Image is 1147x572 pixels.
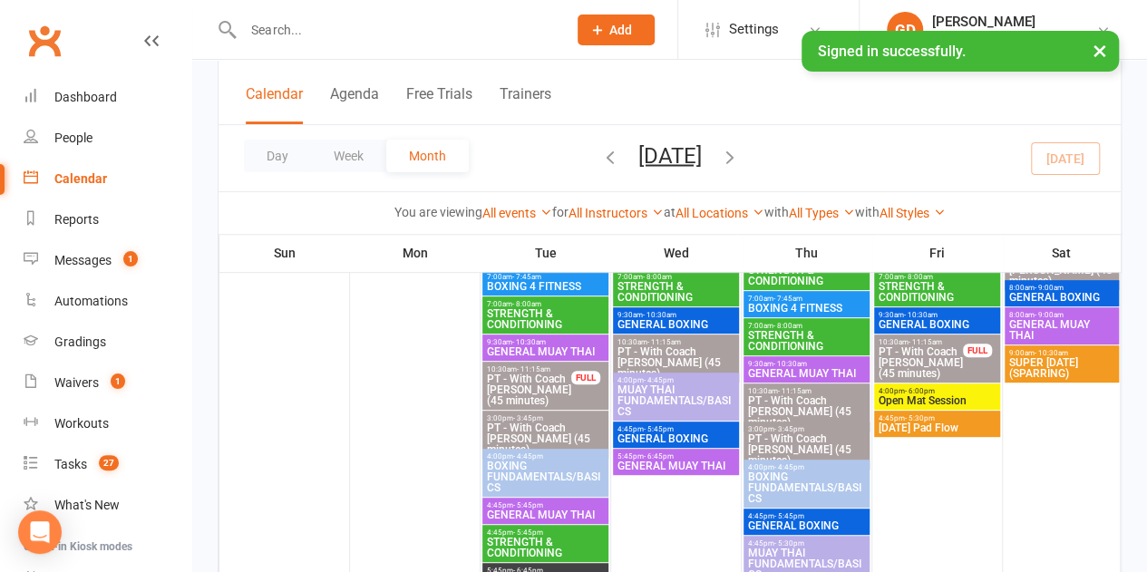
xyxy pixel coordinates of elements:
[878,281,996,303] span: STRENGTH & CONDITIONING
[747,265,866,286] span: STRENGTH & CONDITIONING
[617,433,735,444] span: GENERAL BOXING
[311,140,386,172] button: Week
[878,311,996,319] span: 9:30am
[22,18,67,63] a: Clubworx
[905,414,935,422] span: - 5:30pm
[643,311,676,319] span: - 10:30am
[880,206,946,220] a: All Styles
[513,414,543,422] span: - 3:45pm
[773,322,802,330] span: - 8:00am
[512,300,541,308] span: - 8:00am
[611,234,742,272] th: Wed
[486,422,605,455] span: PT - With Coach [PERSON_NAME] (45 minutes)
[878,319,996,330] span: GENERAL BOXING
[54,253,112,267] div: Messages
[617,376,735,384] span: 4:00pm
[486,338,605,346] span: 9:30am
[486,365,572,373] span: 10:30am
[617,311,735,319] span: 9:30am
[878,346,964,379] span: PT - With Coach [PERSON_NAME] (45 minutes)
[24,159,191,199] a: Calendar
[747,425,866,433] span: 3:00pm
[617,281,735,303] span: STRENGTH & CONDITIONING
[24,281,191,322] a: Automations
[406,85,472,124] button: Free Trials
[609,23,632,37] span: Add
[24,485,191,526] a: What's New
[54,416,109,431] div: Workouts
[54,294,128,308] div: Automations
[774,463,804,471] span: - 4:45pm
[664,205,676,219] strong: at
[644,376,674,384] span: - 4:45pm
[747,322,866,330] span: 7:00am
[872,234,1003,272] th: Fri
[747,463,866,471] span: 4:00pm
[773,360,807,368] span: - 10:30am
[513,501,543,509] span: - 5:45pm
[24,363,191,403] a: Waivers 1
[1008,292,1115,303] span: GENERAL BOXING
[729,9,779,50] span: Settings
[486,501,605,509] span: 4:45pm
[617,452,735,461] span: 5:45pm
[24,199,191,240] a: Reports
[244,140,311,172] button: Day
[638,142,702,168] button: [DATE]
[54,171,107,186] div: Calendar
[24,322,191,363] a: Gradings
[486,528,605,537] span: 4:45pm
[676,206,764,220] a: All Locations
[486,461,605,493] span: BOXING FUNDAMENTALS/BASICS
[878,338,964,346] span: 10:30am
[246,85,303,124] button: Calendar
[963,344,992,357] div: FULL
[747,303,866,314] span: BOXING 4 FITNESS
[481,234,611,272] th: Tue
[644,425,674,433] span: - 5:45pm
[513,452,543,461] span: - 4:45pm
[54,212,99,227] div: Reports
[54,457,87,471] div: Tasks
[1008,284,1115,292] span: 8:00am
[486,308,605,330] span: STRENGTH & CONDITIONING
[747,539,866,548] span: 4:45pm
[486,373,572,406] span: PT - With Coach [PERSON_NAME] (45 minutes)
[878,395,996,406] span: Open Mat Session
[486,414,605,422] span: 3:00pm
[578,15,655,45] button: Add
[747,330,866,352] span: STRENGTH & CONDITIONING
[54,90,117,104] div: Dashboard
[1035,311,1064,319] span: - 9:00am
[747,512,866,520] span: 4:45pm
[54,131,92,145] div: People
[486,273,605,281] span: 7:00am
[24,403,191,444] a: Workouts
[878,414,996,422] span: 4:45pm
[54,375,99,390] div: Waivers
[512,273,541,281] span: - 7:45am
[932,14,1096,30] div: [PERSON_NAME]
[887,12,923,48] div: GD
[486,537,605,558] span: STRENGTH & CONDITIONING
[482,206,552,220] a: All events
[486,346,605,357] span: GENERAL MUAY THAI
[1008,319,1115,341] span: GENERAL MUAY THAI
[742,234,872,272] th: Thu
[386,140,469,172] button: Month
[617,461,735,471] span: GENERAL MUAY THAI
[747,395,866,428] span: PT - With Coach [PERSON_NAME] (45 minutes)
[219,234,350,272] th: Sun
[747,520,866,531] span: GENERAL BOXING
[1008,357,1115,379] span: SUPER [DATE] (SPARRING)
[486,281,605,292] span: BOXING 4 FITNESS
[24,444,191,485] a: Tasks 27
[350,234,481,272] th: Mon
[647,338,681,346] span: - 11:15am
[24,118,191,159] a: People
[238,17,554,43] input: Search...
[99,455,119,470] span: 27
[855,205,880,219] strong: with
[774,539,804,548] span: - 5:30pm
[778,387,812,395] span: - 11:15am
